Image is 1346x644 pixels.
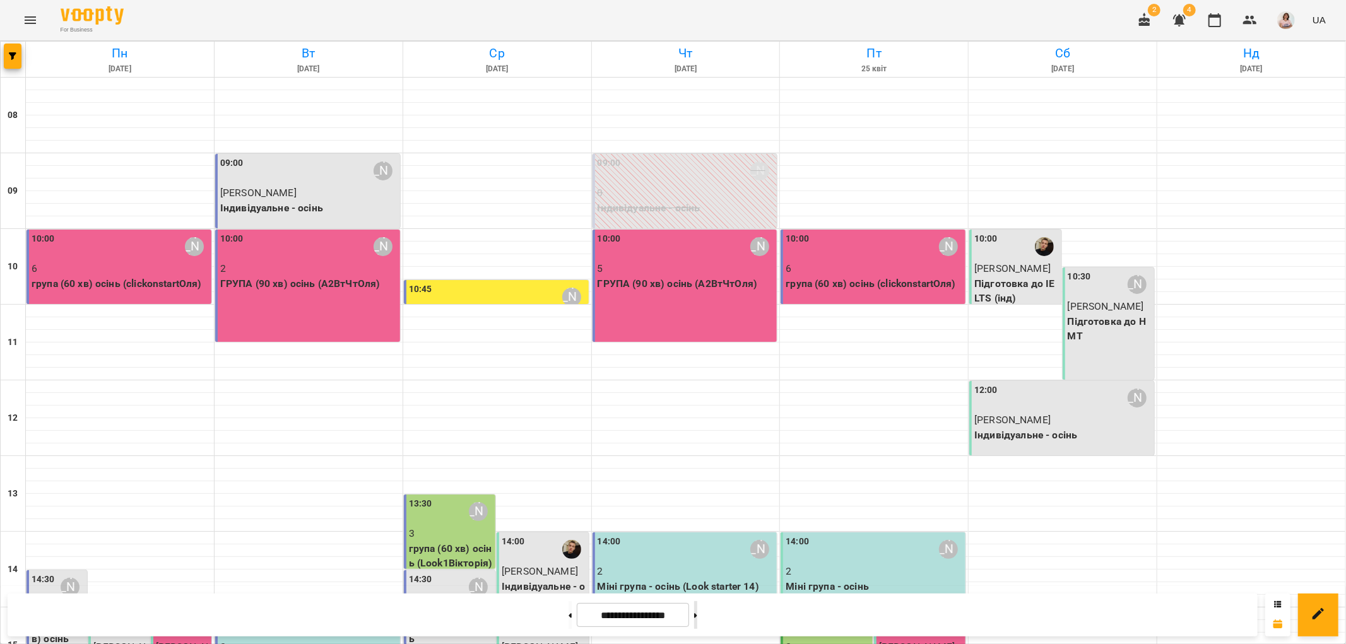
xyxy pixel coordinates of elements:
[786,261,963,276] p: 6
[8,108,18,122] h6: 08
[562,540,581,559] img: Давид
[1159,44,1343,63] h6: Нд
[409,573,432,587] label: 14:30
[405,63,589,75] h6: [DATE]
[8,563,18,577] h6: 14
[220,232,244,246] label: 10:00
[786,579,963,594] p: Міні група - осінь
[598,156,621,170] label: 09:00
[28,63,212,75] h6: [DATE]
[1313,13,1326,26] span: UA
[502,579,586,609] p: Індивідуальне - осінь
[220,276,398,291] p: ГРУПА (90 хв) осінь (А2ВтЧтОля)
[971,63,1155,75] h6: [DATE]
[61,578,80,597] div: Олександра Турейська
[1148,4,1160,16] span: 2
[750,237,769,256] div: Ольга Шинкаренко
[598,276,775,291] p: ГРУПА (90 хв) осінь (А2ВтЧтОля)
[1308,8,1331,32] button: UA
[562,288,581,307] div: Ольга Шинкаренко
[598,564,775,579] p: 2
[32,261,209,276] p: 6
[185,237,204,256] div: Ольга Шинкаренко
[374,161,393,180] div: Ольга Шинкаренко
[598,579,775,594] p: Міні група - осінь (Look starter 14)
[409,541,493,571] p: група (60 хв) осінь (Look1Вікторія)
[1068,270,1091,284] label: 10:30
[469,578,488,597] div: Олександра Турейська
[782,63,966,75] h6: 25 квіт
[8,411,18,425] h6: 12
[32,276,209,291] p: група (60 хв) осінь (clickonstartОля)
[1128,389,1147,407] div: Ольга Шинкаренко
[405,44,589,63] h6: Ср
[1035,237,1054,256] img: Давид
[8,336,18,349] h6: 11
[409,283,432,296] label: 10:45
[971,44,1155,63] h6: Сб
[786,232,809,246] label: 10:00
[61,6,124,25] img: Voopty Logo
[782,44,966,63] h6: Пт
[974,262,1051,274] span: [PERSON_NAME]
[502,565,578,577] span: [PERSON_NAME]
[598,535,621,549] label: 14:00
[220,261,398,276] p: 2
[594,44,778,63] h6: Чт
[15,5,45,35] button: Menu
[502,535,525,549] label: 14:00
[1183,4,1196,16] span: 4
[32,573,55,587] label: 14:30
[786,535,809,549] label: 14:00
[598,201,775,216] p: Індивідуальне - осінь
[1277,11,1295,29] img: a9a10fb365cae81af74a091d218884a8.jpeg
[750,540,769,559] div: Вікторія Матвійчук
[939,237,958,256] div: Ольга Шинкаренко
[8,260,18,274] h6: 10
[409,526,493,541] p: 3
[750,161,769,180] div: Ольга Шинкаренко
[28,44,212,63] h6: Пн
[974,428,1152,443] p: Індивідуальне - осінь
[974,276,1058,306] p: Підготовка до IELTS (інд)
[1068,300,1144,312] span: [PERSON_NAME]
[786,276,963,291] p: група (60 хв) осінь (clickonstartОля)
[974,414,1051,426] span: [PERSON_NAME]
[594,63,778,75] h6: [DATE]
[598,185,775,201] p: 0
[469,502,488,521] div: Ольга Шинкаренко
[220,187,297,199] span: [PERSON_NAME]
[32,232,55,246] label: 10:00
[1128,275,1147,294] div: Ольга Шинкаренко
[1068,314,1152,344] p: Підготовка до НМТ
[786,564,963,579] p: 2
[939,540,958,559] div: Ольга Шинкаренко
[216,44,401,63] h6: Вт
[974,383,998,397] label: 12:00
[220,201,398,216] p: Індивідуальне - осінь
[598,232,621,246] label: 10:00
[8,487,18,501] h6: 13
[216,63,401,75] h6: [DATE]
[374,237,393,256] div: Ольга Шинкаренко
[61,26,124,34] span: For Business
[220,156,244,170] label: 09:00
[1159,63,1343,75] h6: [DATE]
[598,261,775,276] p: 5
[974,232,998,246] label: 10:00
[8,184,18,198] h6: 09
[409,497,432,511] label: 13:30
